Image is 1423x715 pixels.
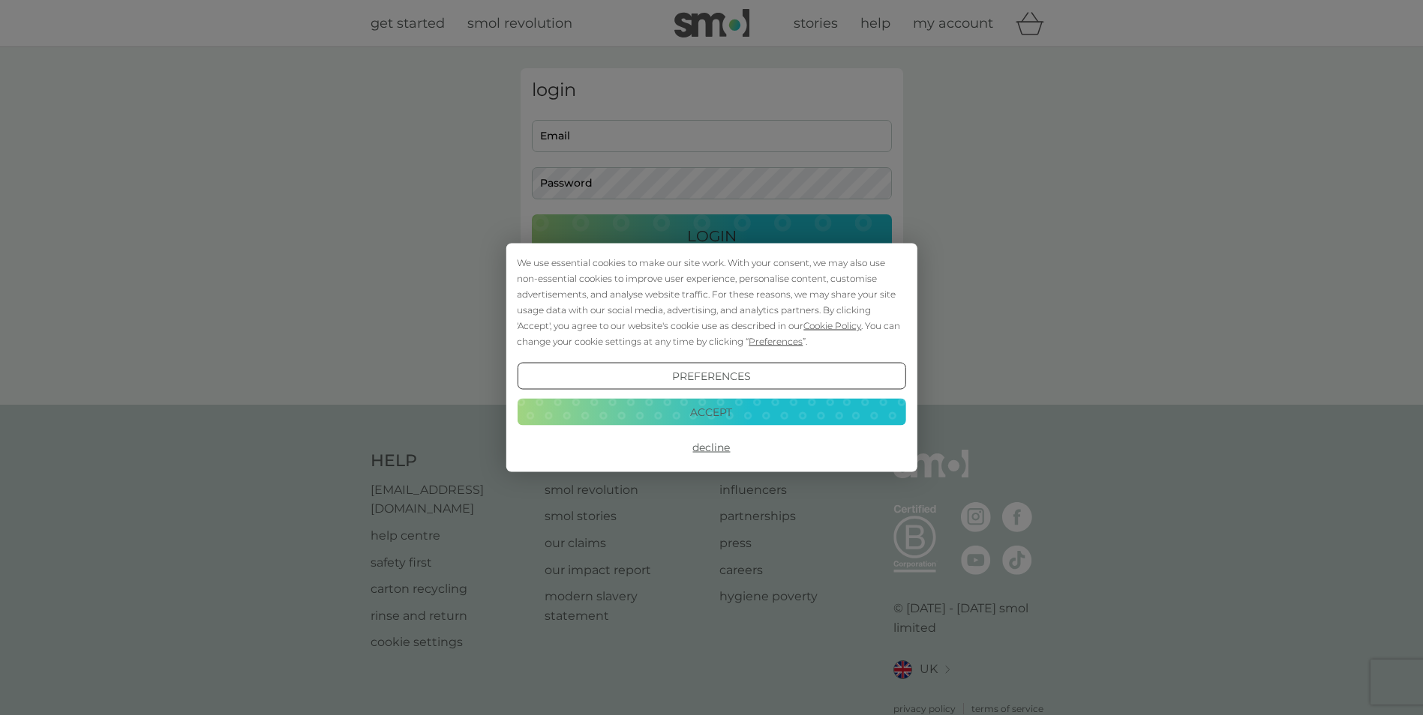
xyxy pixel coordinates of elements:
[506,244,917,472] div: Cookie Consent Prompt
[517,255,905,349] div: We use essential cookies to make our site work. With your consent, we may also use non-essential ...
[749,336,803,347] span: Preferences
[517,398,905,425] button: Accept
[517,363,905,390] button: Preferences
[803,320,861,331] span: Cookie Policy
[517,434,905,461] button: Decline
